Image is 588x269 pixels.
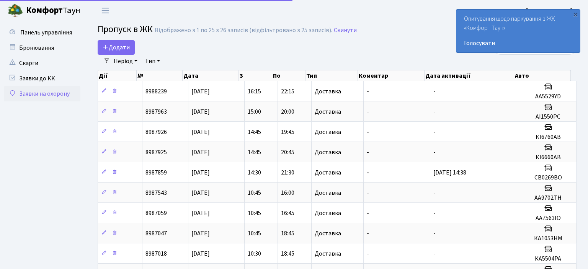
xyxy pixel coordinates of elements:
span: 8987018 [145,249,167,258]
span: 16:45 [281,209,294,217]
th: Дата [183,70,239,81]
h5: КІ6660АВ [523,154,573,161]
span: 8987859 [145,168,167,177]
a: Голосувати [464,39,572,48]
span: - [433,128,436,136]
span: 10:45 [248,209,261,217]
span: 10:45 [248,229,261,238]
span: - [367,168,369,177]
span: Доставка [315,170,341,176]
a: Цитрус [PERSON_NAME] А. [504,6,579,15]
span: - [433,108,436,116]
span: - [433,87,436,96]
img: logo.png [8,3,23,18]
a: Період [111,55,140,68]
th: Дії [98,70,137,81]
span: 8987059 [145,209,167,217]
span: Доставка [315,149,341,155]
span: - [367,249,369,258]
span: - [367,189,369,197]
span: [DATE] [191,209,210,217]
th: Тип [305,70,358,81]
span: Таун [26,4,80,17]
span: 8987925 [145,148,167,157]
th: Авто [514,70,571,81]
span: 8988239 [145,87,167,96]
span: Доставка [315,190,341,196]
span: Доставка [315,210,341,216]
span: [DATE] [191,148,210,157]
span: Доставка [315,230,341,236]
span: 14:45 [248,148,261,157]
span: 16:00 [281,189,294,197]
span: [DATE] [191,128,210,136]
div: Опитування щодо паркування в ЖК «Комфорт Таун» [456,10,580,52]
a: Скинути [334,27,357,34]
span: 8987543 [145,189,167,197]
span: 8987047 [145,229,167,238]
span: - [367,209,369,217]
span: [DATE] 14:38 [433,168,466,177]
span: - [433,189,436,197]
a: Панель управління [4,25,80,40]
span: 22:15 [281,87,294,96]
th: Дата активації [425,70,514,81]
h5: КА1053НМ [523,235,573,242]
a: Бронювання [4,40,80,55]
span: 19:45 [281,128,294,136]
span: - [367,229,369,238]
span: [DATE] [191,87,210,96]
h5: АІ1550РС [523,113,573,121]
span: 8987963 [145,108,167,116]
span: - [433,148,436,157]
span: 14:30 [248,168,261,177]
span: 18:45 [281,249,294,258]
span: 14:45 [248,128,261,136]
a: Скарги [4,55,80,71]
h5: СВ0269ВО [523,174,573,181]
span: Доставка [315,88,341,95]
span: 10:30 [248,249,261,258]
h5: КА5504РА [523,255,573,262]
a: Тип [142,55,163,68]
a: Додати [98,40,135,55]
span: 10:45 [248,189,261,197]
a: Заявки на охорону [4,86,80,101]
th: З [239,70,272,81]
button: Переключити навігацію [96,4,115,17]
span: - [433,209,436,217]
div: Відображено з 1 по 25 з 26 записів (відфільтровано з 25 записів). [155,27,332,34]
span: Пропуск в ЖК [98,23,153,36]
span: 20:00 [281,108,294,116]
span: 8987926 [145,128,167,136]
a: Заявки до КК [4,71,80,86]
div: × [572,10,579,18]
span: - [433,229,436,238]
span: Доставка [315,251,341,257]
span: 21:30 [281,168,294,177]
span: [DATE] [191,249,210,258]
span: Доставка [315,109,341,115]
b: Комфорт [26,4,63,16]
span: 18:45 [281,229,294,238]
h5: АА9702ТН [523,194,573,202]
span: - [433,249,436,258]
span: - [367,148,369,157]
span: [DATE] [191,229,210,238]
span: - [367,108,369,116]
h5: АА5529YD [523,93,573,100]
span: 16:15 [248,87,261,96]
span: Додати [103,43,130,52]
th: Коментар [358,70,425,81]
h5: КІ6760АВ [523,134,573,141]
span: [DATE] [191,189,210,197]
span: Доставка [315,129,341,135]
b: Цитрус [PERSON_NAME] А. [504,7,579,15]
th: № [137,70,183,81]
th: По [272,70,305,81]
span: Панель управління [20,28,72,37]
span: 15:00 [248,108,261,116]
span: 20:45 [281,148,294,157]
span: - [367,128,369,136]
span: [DATE] [191,108,210,116]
